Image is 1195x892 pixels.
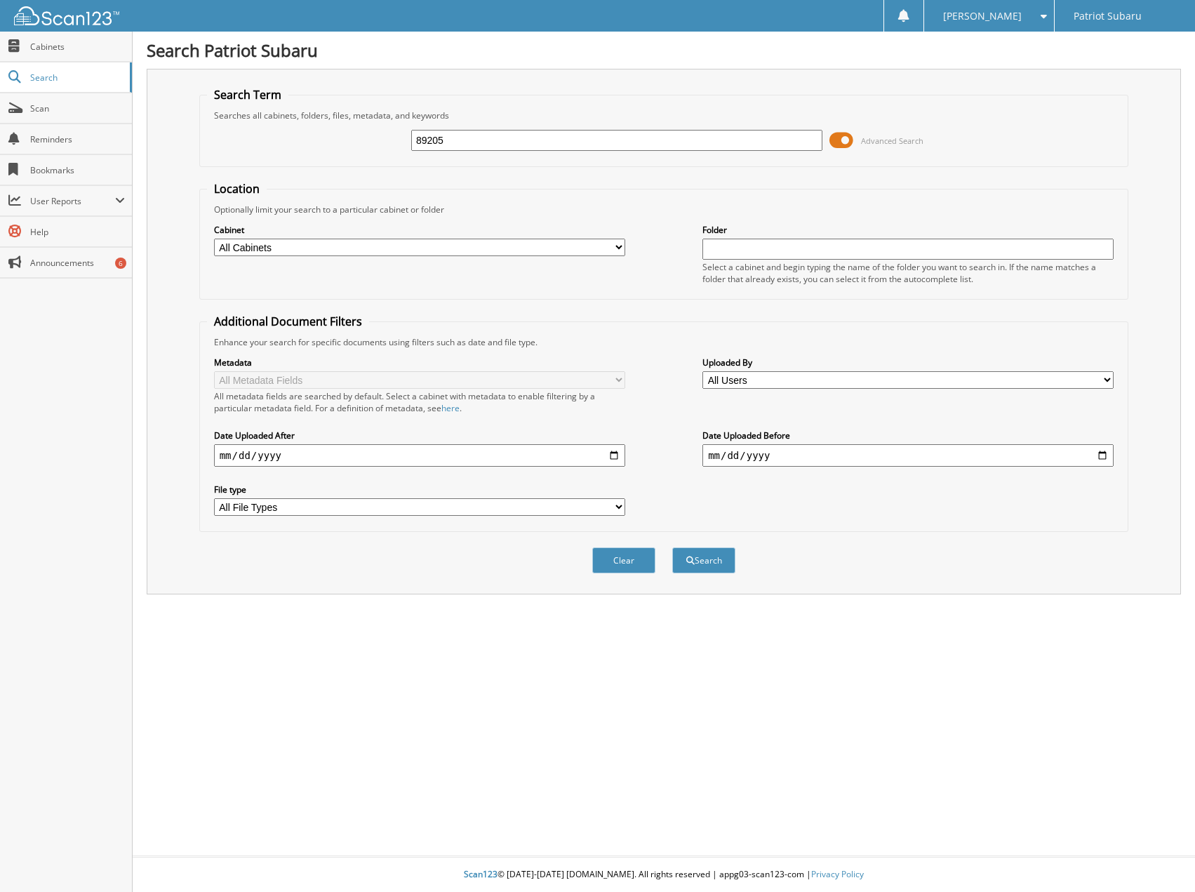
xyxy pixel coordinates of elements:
div: All metadata fields are searched by default. Select a cabinet with metadata to enable filtering b... [214,390,625,414]
label: Cabinet [214,224,625,236]
input: end [702,444,1114,467]
label: Date Uploaded After [214,430,625,441]
div: Searches all cabinets, folders, files, metadata, and keywords [207,109,1121,121]
span: Patriot Subaru [1074,12,1142,20]
button: Search [672,547,735,573]
iframe: Chat Widget [1125,825,1195,892]
div: Enhance your search for specific documents using filters such as date and file type. [207,336,1121,348]
span: Search [30,72,123,84]
div: © [DATE]-[DATE] [DOMAIN_NAME]. All rights reserved | appg03-scan123-com | [133,858,1195,892]
legend: Search Term [207,87,288,102]
a: Privacy Policy [811,868,864,880]
span: Cabinets [30,41,125,53]
legend: Location [207,181,267,197]
div: Select a cabinet and begin typing the name of the folder you want to search in. If the name match... [702,261,1114,285]
input: start [214,444,625,467]
span: [PERSON_NAME] [943,12,1022,20]
span: Advanced Search [861,135,923,146]
div: Optionally limit your search to a particular cabinet or folder [207,204,1121,215]
span: User Reports [30,195,115,207]
label: Uploaded By [702,357,1114,368]
label: File type [214,484,625,495]
span: Scan [30,102,125,114]
div: 6 [115,258,126,269]
label: Date Uploaded Before [702,430,1114,441]
legend: Additional Document Filters [207,314,369,329]
span: Reminders [30,133,125,145]
label: Folder [702,224,1114,236]
span: Help [30,226,125,238]
label: Metadata [214,357,625,368]
img: scan123-logo-white.svg [14,6,119,25]
span: Bookmarks [30,164,125,176]
a: here [441,402,460,414]
button: Clear [592,547,655,573]
h1: Search Patriot Subaru [147,39,1181,62]
span: Scan123 [464,868,498,880]
span: Announcements [30,257,125,269]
